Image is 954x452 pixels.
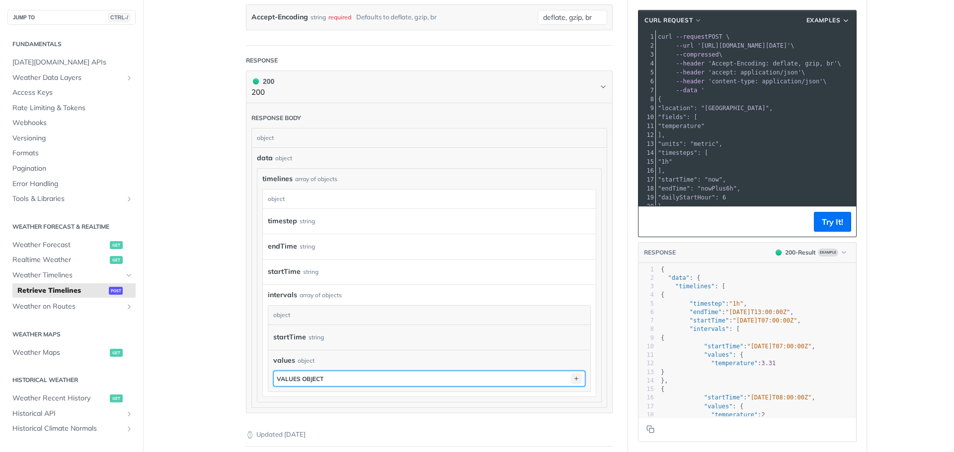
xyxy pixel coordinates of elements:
span: \ [658,51,722,58]
span: "[DATE]T13:00:00Z" [725,309,790,316]
div: 200 200200 [246,103,613,413]
span: \ [658,78,827,85]
span: [DATE][DOMAIN_NAME] APIs [12,58,133,67]
button: 200 200200 [251,76,607,98]
span: Weather on Routes [12,302,123,312]
div: 15 [638,385,654,393]
div: 17 [638,175,655,184]
div: required [328,10,351,24]
span: Weather Maps [12,348,107,358]
a: Formats [7,146,136,161]
div: 6 [638,77,655,86]
div: 18 [638,411,654,419]
label: endTime [268,239,297,254]
span: 'content-type: application/json' [708,78,823,85]
a: Tools & LibrariesShow subpages for Tools & Libraries [7,192,136,206]
div: string [309,330,324,344]
p: 200 [251,87,274,98]
span: Rate Limiting & Tokens [12,103,133,113]
div: string [311,10,326,24]
span: ], [658,131,665,138]
div: 19 [638,193,655,202]
div: 13 [638,368,654,377]
span: : { [661,274,701,281]
div: 3 [638,282,654,291]
span: "intervals" [690,325,729,332]
button: cURL Request [641,15,706,25]
span: Pagination [12,164,133,174]
a: Weather on RoutesShow subpages for Weather on Routes [7,299,136,314]
span: ' [701,87,705,94]
span: --url [676,42,694,49]
button: Show subpages for Weather on Routes [125,303,133,311]
div: 3 [638,50,655,59]
span: post [109,287,123,295]
span: cURL Request [644,16,693,25]
span: \ [658,60,841,67]
span: 200 [776,250,782,256]
div: 4 [638,59,655,68]
span: Historical API [12,409,123,419]
h2: Weather Maps [7,330,136,339]
button: Show subpages for Historical API [125,410,133,418]
span: : { [661,403,743,410]
span: "timestep" [690,300,725,307]
button: Hide subpages for Weather Timelines [125,271,133,279]
span: --data [676,87,697,94]
div: 4 [638,291,654,299]
div: object [275,154,292,163]
button: values object [274,371,585,386]
div: 6 [638,308,654,317]
span: Weather Data Layers [12,73,123,83]
span: 'Accept-Encoding: deflate, gzip, br' [708,60,837,67]
a: Realtime Weatherget [7,253,136,267]
div: object [252,129,604,147]
span: { [661,266,664,273]
span: } [661,369,664,376]
h2: Weather Forecast & realtime [7,222,136,231]
div: 11 [638,122,655,130]
svg: Chevron [599,83,607,91]
div: 15 [638,157,655,166]
span: : { [661,351,743,358]
div: 17 [638,402,654,411]
span: "values" [704,351,733,358]
a: [DATE][DOMAIN_NAME] APIs [7,55,136,70]
span: : [661,360,776,367]
span: Examples [806,16,841,25]
div: 11 [638,351,654,359]
span: ], [658,167,665,174]
span: Weather Forecast [12,240,107,250]
span: "temperature" [711,360,758,367]
div: 18 [638,184,655,193]
h2: Fundamentals [7,40,136,49]
div: 200 [251,76,274,87]
span: --header [676,78,705,85]
a: Weather Recent Historyget [7,391,136,406]
span: \ [658,69,805,76]
a: Weather TimelinesHide subpages for Weather Timelines [7,268,136,283]
span: "location": "[GEOGRAPHIC_DATA]", [658,105,773,112]
span: Versioning [12,133,133,143]
button: Copy to clipboard [643,422,657,437]
span: { [661,334,664,341]
span: Formats [12,148,133,158]
span: "data" [668,274,689,281]
span: Tools & Libraries [12,194,123,204]
span: get [110,256,123,264]
span: } [658,203,661,210]
span: "timesteps": [ [658,149,708,156]
span: "dailyStartHour": 6 [658,194,726,201]
button: JUMP TOCTRL-/ [7,10,136,25]
span: values [273,355,295,366]
span: "endTime": "nowPlus6h", [658,185,740,192]
div: array of objects [300,291,342,300]
span: data [257,153,273,163]
a: Webhooks [7,116,136,130]
div: array of objects [295,175,337,184]
span: --compressed [676,51,719,58]
div: 12 [638,359,654,368]
span: "[DATE]T07:00:00Z" [733,317,797,324]
span: Error Handling [12,179,133,189]
span: : [ [661,283,725,290]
